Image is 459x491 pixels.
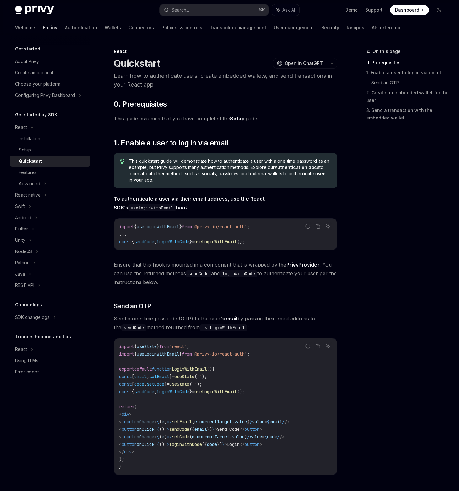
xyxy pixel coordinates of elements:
[365,7,382,13] a: Support
[114,71,337,89] p: Learn how to authenticate users, create embedded wallets, and send transactions in your React app
[189,239,192,245] span: }
[15,225,28,233] div: Flutter
[187,344,189,349] span: ;
[372,20,402,35] a: API reference
[217,441,222,447] span: })
[169,344,187,349] span: 'react'
[19,135,40,142] div: Installation
[119,419,122,425] span: <
[19,180,40,187] div: Advanced
[247,434,250,440] span: }
[114,260,337,287] span: Ensure that this hook is mounted in a component that is wrapped by the . You can use the returned...
[137,224,179,230] span: useLoginWithEmail
[232,419,235,425] span: .
[260,426,262,432] span: >
[134,434,154,440] span: onChange
[10,78,90,90] a: Choose your platform
[15,282,34,289] div: REST API
[157,239,189,245] span: loginWithCode
[192,419,194,425] span: (
[157,419,159,425] span: {
[119,411,122,417] span: <
[122,426,137,432] span: button
[159,441,164,447] span: ()
[172,374,174,379] span: =
[121,324,146,331] code: sendCode
[119,374,132,379] span: const
[280,434,285,440] span: />
[10,67,90,78] a: Create an account
[15,259,29,267] div: Python
[286,261,319,268] a: PrivyProvider
[189,381,192,387] span: (
[132,374,134,379] span: [
[224,315,237,322] strong: email
[137,441,154,447] span: onClick
[199,419,232,425] span: currentTarget
[179,351,182,357] span: }
[250,419,252,425] span: }
[277,434,280,440] span: }
[217,426,240,432] span: Send Code
[192,381,197,387] span: ''
[207,426,212,432] span: })
[114,314,337,332] span: Send a one-time passcode (OTP) to the user’s by passing their email address to the method returne...
[15,6,54,14] img: dark logo
[194,239,237,245] span: useLoginWithEmail
[169,381,189,387] span: useState
[192,351,247,357] span: '@privy-io/react-auth'
[15,20,35,35] a: Welcome
[265,434,267,440] span: {
[19,146,31,154] div: Setup
[260,441,262,447] span: >
[157,426,159,432] span: {
[194,374,197,379] span: (
[122,411,129,417] span: div
[134,381,144,387] span: code
[270,419,282,425] span: email
[152,366,172,372] span: function
[395,7,419,13] span: Dashboard
[157,344,159,349] span: }
[212,426,214,432] span: }
[324,222,332,230] button: Ask AI
[119,344,134,349] span: import
[132,381,134,387] span: [
[129,158,331,183] span: This quickstart guide will demonstrate how to authenticate a user with a one time password as an ...
[10,355,90,366] a: Using LLMs
[137,426,154,432] span: onClick
[119,389,132,394] span: const
[272,4,299,16] button: Ask AI
[114,58,160,69] h1: Quickstart
[157,441,159,447] span: {
[15,346,27,353] div: React
[134,419,154,425] span: onChange
[267,419,270,425] span: {
[119,239,132,245] span: const
[179,224,182,230] span: }
[132,389,134,394] span: {
[19,157,42,165] div: Quickstart
[167,434,172,440] span: =>
[119,434,122,440] span: <
[194,389,237,394] span: useLoginWithEmail
[304,342,312,350] button: Report incorrect code
[154,239,157,245] span: ,
[237,389,245,394] span: ();
[273,58,327,69] button: Open in ChatGPT
[182,224,192,230] span: from
[366,105,449,123] a: 3. Send a transaction with the embedded wallet
[15,111,57,119] h5: Get started by SDK
[207,441,217,447] span: code
[202,374,207,379] span: );
[197,374,202,379] span: ''
[245,441,260,447] span: button
[372,48,401,55] span: On this page
[182,351,192,357] span: from
[162,434,164,440] span: e
[134,404,137,409] span: (
[164,441,169,447] span: =>
[192,239,194,245] span: =
[172,366,207,372] span: LoginWithEmail
[167,381,169,387] span: =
